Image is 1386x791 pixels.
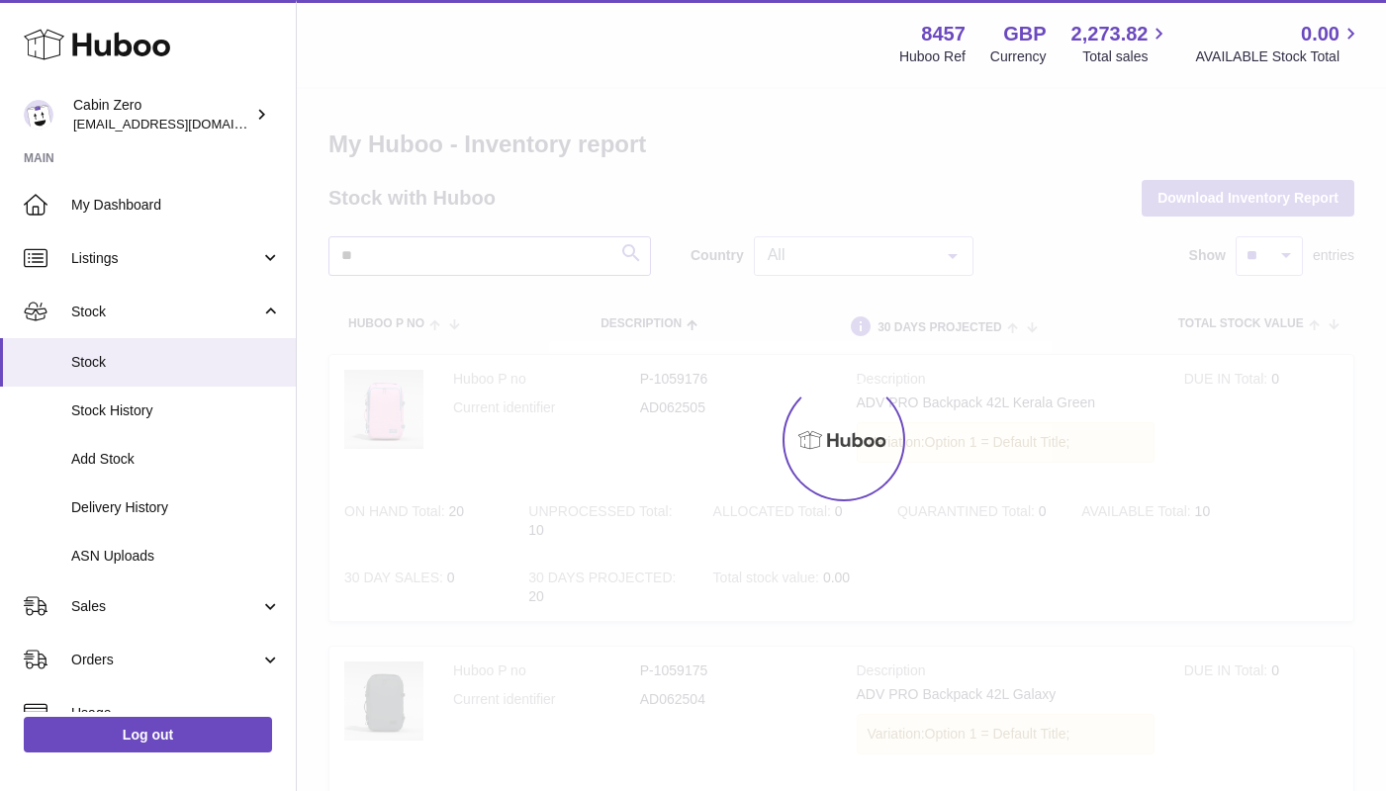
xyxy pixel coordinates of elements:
[71,401,281,420] span: Stock History
[71,450,281,469] span: Add Stock
[71,547,281,566] span: ASN Uploads
[71,353,281,372] span: Stock
[899,47,966,66] div: Huboo Ref
[24,717,272,752] a: Log out
[73,96,251,133] div: Cabin Zero
[71,303,260,321] span: Stock
[1195,21,1362,66] a: 0.00 AVAILABLE Stock Total
[1082,47,1170,66] span: Total sales
[1195,47,1362,66] span: AVAILABLE Stock Total
[71,704,281,723] span: Usage
[990,47,1047,66] div: Currency
[71,651,260,669] span: Orders
[71,597,260,616] span: Sales
[1071,21,1149,47] span: 2,273.82
[24,100,53,130] img: debbychu@cabinzero.com
[921,21,966,47] strong: 8457
[71,498,281,517] span: Delivery History
[71,196,281,215] span: My Dashboard
[71,249,260,268] span: Listings
[73,116,291,132] span: [EMAIL_ADDRESS][DOMAIN_NAME]
[1003,21,1046,47] strong: GBP
[1301,21,1340,47] span: 0.00
[1071,21,1171,66] a: 2,273.82 Total sales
